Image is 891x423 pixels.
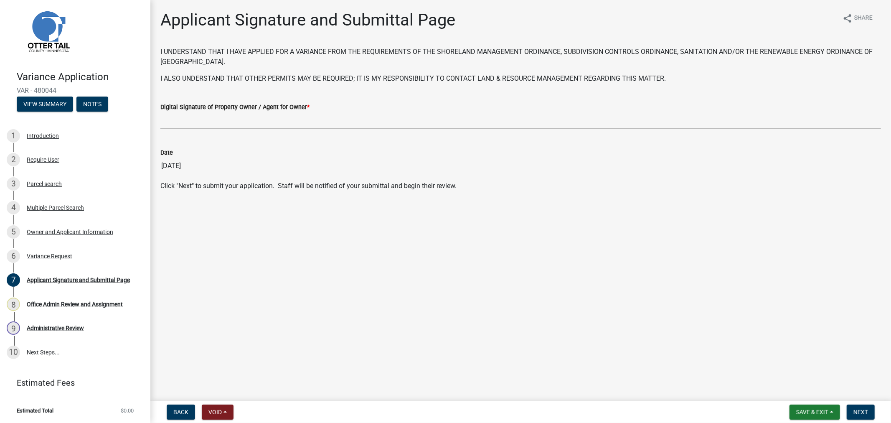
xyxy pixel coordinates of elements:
div: Parcel search [27,181,62,187]
span: Save & Exit [796,409,828,415]
span: Share [854,13,873,23]
p: I ALSO UNDERSTAND THAT OTHER PERMITS MAY BE REQUIRED; IT IS MY RESPONSIBILITY TO CONTACT LAND & R... [160,74,881,84]
label: Date [160,150,173,156]
div: 4 [7,201,20,214]
button: shareShare [836,10,879,26]
div: 1 [7,129,20,143]
div: Owner and Applicant Information [27,229,113,235]
p: I UNDERSTAND THAT I HAVE APPLIED FOR A VARIANCE FROM THE REQUIREMENTS OF THE SHORELAND MANAGEMENT... [160,47,881,67]
button: Notes [76,97,108,112]
i: share [843,13,853,23]
span: Estimated Total [17,408,53,413]
button: View Summary [17,97,73,112]
h1: Applicant Signature and Submittal Page [160,10,455,30]
a: Estimated Fees [7,375,137,391]
div: 2 [7,153,20,166]
div: 10 [7,346,20,359]
div: Applicant Signature and Submittal Page [27,277,130,283]
button: Next [847,405,875,420]
div: 7 [7,273,20,287]
label: Digital Signature of Property Owner / Agent for Owner [160,104,310,110]
span: $0.00 [121,408,134,413]
button: Save & Exit [789,405,840,420]
wm-modal-confirm: Notes [76,101,108,108]
p: Click "Next" to submit your application. Staff will be notified of your submittal and begin their... [160,181,881,191]
span: VAR - 480044 [17,87,134,94]
span: Void [208,409,222,415]
div: Office Admin Review and Assignment [27,301,123,307]
div: 3 [7,177,20,191]
div: Require User [27,157,59,163]
h4: Variance Application [17,71,144,83]
button: Back [167,405,195,420]
div: Administrative Review [27,325,84,331]
span: Back [173,409,188,415]
div: 8 [7,298,20,311]
div: Multiple Parcel Search [27,205,84,211]
button: Void [202,405,234,420]
div: Variance Request [27,253,72,259]
div: 9 [7,321,20,335]
div: 5 [7,225,20,239]
wm-modal-confirm: Summary [17,101,73,108]
div: 6 [7,250,20,263]
div: Introduction [27,133,59,139]
span: Next [853,409,868,415]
